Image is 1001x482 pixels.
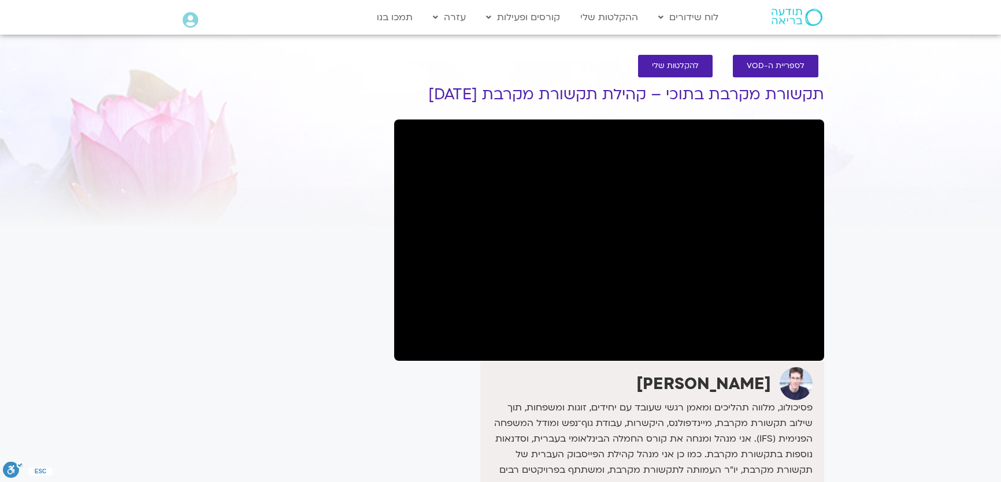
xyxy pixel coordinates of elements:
[636,373,771,395] strong: [PERSON_NAME]
[574,6,644,28] a: ההקלטות שלי
[480,6,566,28] a: קורסים ופעילות
[780,367,813,400] img: ערן טייכר
[772,9,822,26] img: תודעה בריאה
[427,6,472,28] a: עזרה
[638,55,713,77] a: להקלטות שלי
[747,62,804,70] span: לספריית ה-VOD
[371,6,418,28] a: תמכו בנו
[652,62,699,70] span: להקלטות שלי
[394,86,824,103] h1: תקשורת מקרבת בתוכי – קהילת תקשורת מקרבת [DATE]
[733,55,818,77] a: לספריית ה-VOD
[652,6,724,28] a: לוח שידורים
